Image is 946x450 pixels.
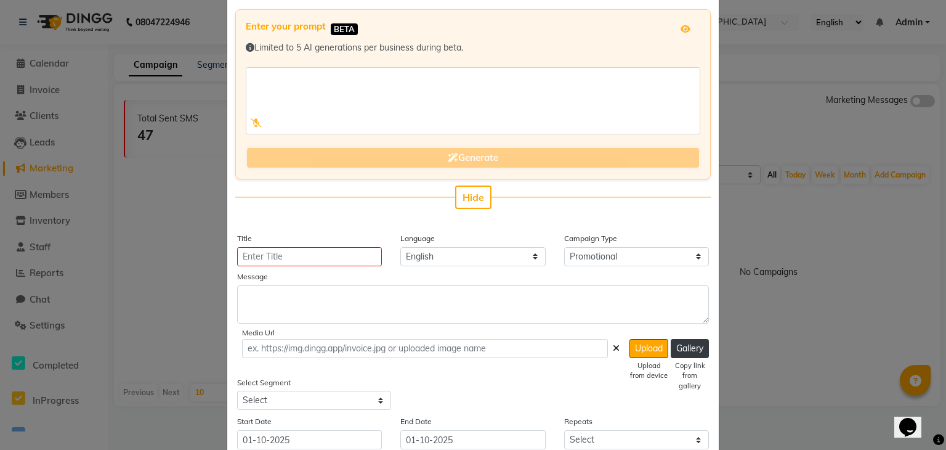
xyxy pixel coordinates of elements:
[237,247,382,266] input: Enter Title
[564,416,592,427] label: Repeats
[246,20,326,34] label: Enter your prompt
[237,377,291,388] label: Select Segment
[629,339,668,358] button: Upload
[463,191,484,203] span: Hide
[671,339,709,358] button: Gallery
[242,339,608,358] input: ex. https://img.dingg.app/invoice.jpg or uploaded image name
[237,271,268,282] label: Message
[629,361,668,382] div: Upload from device
[237,416,272,427] label: Start Date
[564,233,617,244] label: Campaign Type
[455,186,491,209] button: Hide
[242,327,275,338] label: Media Url
[331,23,358,35] span: BETA
[400,416,432,427] label: End Date
[671,361,709,391] div: Copy link from gallery
[400,233,435,244] label: Language
[246,41,700,54] div: Limited to 5 AI generations per business during beta.
[894,401,934,438] iframe: chat widget
[237,233,252,244] label: Title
